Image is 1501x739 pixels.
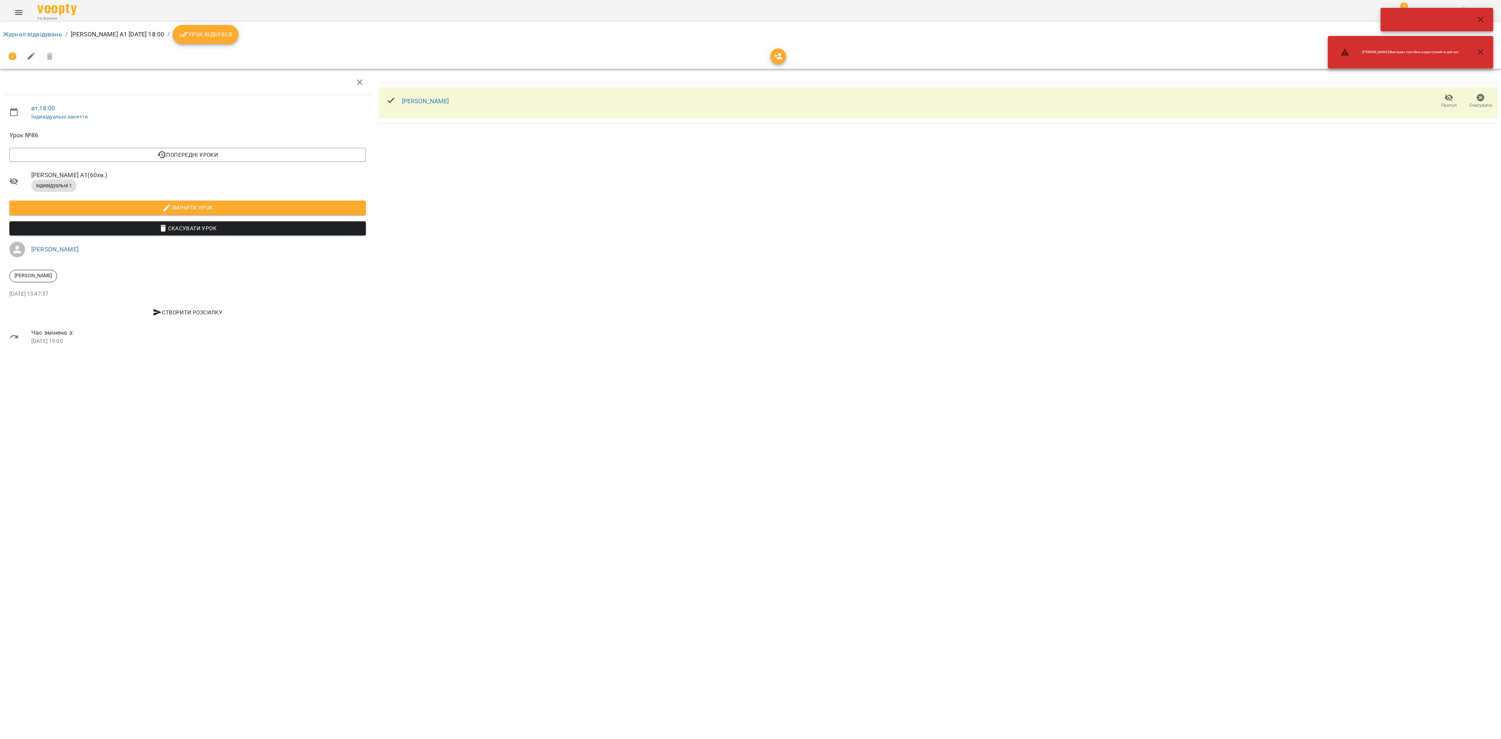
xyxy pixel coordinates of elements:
span: Скасувати Урок [16,224,360,233]
button: Створити розсилку [9,305,366,319]
span: Час змінено з: [31,328,366,337]
a: вт , 18:00 [31,104,55,112]
span: Попередні уроки [16,150,360,160]
button: Попередні уроки [9,148,366,162]
li: / [65,30,68,39]
span: [PERSON_NAME] А1 ( 60 хв. ) [31,170,366,180]
p: [DATE] 13:47:57 [9,290,366,298]
img: Voopty Logo [38,4,77,15]
span: For Business [38,16,77,21]
button: Прогул [1433,90,1465,112]
a: Журнал відвідувань [3,30,62,38]
a: Індивідуальні заняття [31,113,88,120]
span: Індивідуальні 1 [31,182,77,189]
nav: breadcrumb [3,25,1498,44]
span: [PERSON_NAME] [10,272,57,279]
button: Menu [9,3,28,22]
button: Скасувати Урок [9,221,366,235]
button: Скасувати [1465,90,1496,112]
p: [PERSON_NAME] А1 [DATE] 18:00 [71,30,164,39]
div: [PERSON_NAME] [9,270,57,282]
li: [PERSON_NAME] : Викладач постійно недоступний в цей час [1334,45,1465,60]
span: Урок відбувся [179,30,232,39]
span: Прогул [1441,102,1457,109]
span: 4 [1400,2,1408,10]
span: Скасувати [1469,102,1492,109]
li: / [167,30,170,39]
span: Змінити урок [16,203,360,212]
span: Створити розсилку [13,308,363,317]
a: [PERSON_NAME] [402,97,449,105]
span: Урок №86 [9,131,366,140]
button: Змінити урок [9,201,366,215]
p: [DATE] 19:00 [31,337,366,345]
a: [PERSON_NAME] [31,246,79,253]
button: Урок відбувся [173,25,238,44]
